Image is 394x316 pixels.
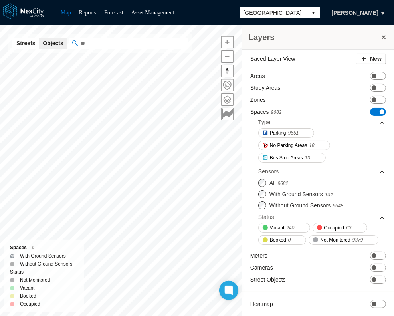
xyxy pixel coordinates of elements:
[250,300,273,308] label: Heatmap
[20,292,36,300] label: Booked
[258,118,270,126] div: Type
[258,223,310,233] button: Vacant240
[79,10,97,16] a: Reports
[12,38,39,49] button: Streets
[250,264,273,272] label: Cameras
[43,39,63,47] span: Objects
[346,224,351,232] span: 63
[104,10,123,16] a: Forecast
[221,65,234,77] button: Reset bearing to north
[325,192,333,197] span: 134
[20,276,50,284] label: Not Monitored
[270,224,284,232] span: Vacant
[222,36,233,48] span: Zoom in
[258,128,314,138] button: Parking9651
[250,96,266,104] label: Zones
[222,65,233,77] span: Reset bearing to north
[10,268,78,276] div: Status
[61,10,71,16] a: Map
[270,236,286,244] span: Booked
[324,224,345,232] span: Occupied
[258,153,326,163] button: Bus Stop Areas13
[286,224,294,232] span: 240
[258,235,306,245] button: Booked0
[221,50,234,63] button: Zoom out
[244,9,304,17] span: [GEOGRAPHIC_DATA]
[250,55,295,63] label: Saved Layer View
[313,223,367,233] button: Occupied63
[271,109,282,115] span: 9682
[307,7,320,18] button: select
[20,260,72,268] label: Without Ground Sensors
[309,141,314,149] span: 18
[269,190,333,198] label: With Ground Sensors
[39,38,67,49] button: Objects
[309,235,378,245] button: Not Monitored9379
[356,54,386,64] button: New
[221,79,234,91] button: Home
[10,244,78,252] div: Spaces
[269,201,343,209] label: Without Ground Sensors
[16,39,35,47] span: Streets
[305,154,310,162] span: 13
[258,167,279,175] div: Sensors
[278,181,289,186] span: 9682
[20,284,34,292] label: Vacant
[269,179,288,187] label: All
[333,203,343,209] span: 9548
[288,236,291,244] span: 0
[221,108,234,120] button: Key metrics
[250,108,281,116] label: Spaces
[258,165,385,177] div: Sensors
[221,36,234,48] button: Zoom in
[370,55,382,63] span: New
[258,141,330,150] button: No Parking Areas18
[352,236,363,244] span: 9379
[323,6,387,20] button: [PERSON_NAME]
[258,116,385,128] div: Type
[270,141,307,149] span: No Parking Areas
[270,154,303,162] span: Bus Stop Areas
[258,213,274,221] div: Status
[250,84,281,92] label: Study Areas
[222,51,233,62] span: Zoom out
[258,211,385,223] div: Status
[249,32,380,43] h3: Layers
[250,72,265,80] label: Areas
[288,129,299,137] span: 9651
[32,246,34,250] span: 0
[250,252,267,260] label: Meters
[131,10,174,16] a: Asset Management
[250,276,286,284] label: Street Objects
[320,236,350,244] span: Not Monitored
[270,129,286,137] span: Parking
[332,9,378,17] span: [PERSON_NAME]
[20,300,40,308] label: Occupied
[20,252,66,260] label: With Ground Sensors
[221,93,234,106] button: Layers management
